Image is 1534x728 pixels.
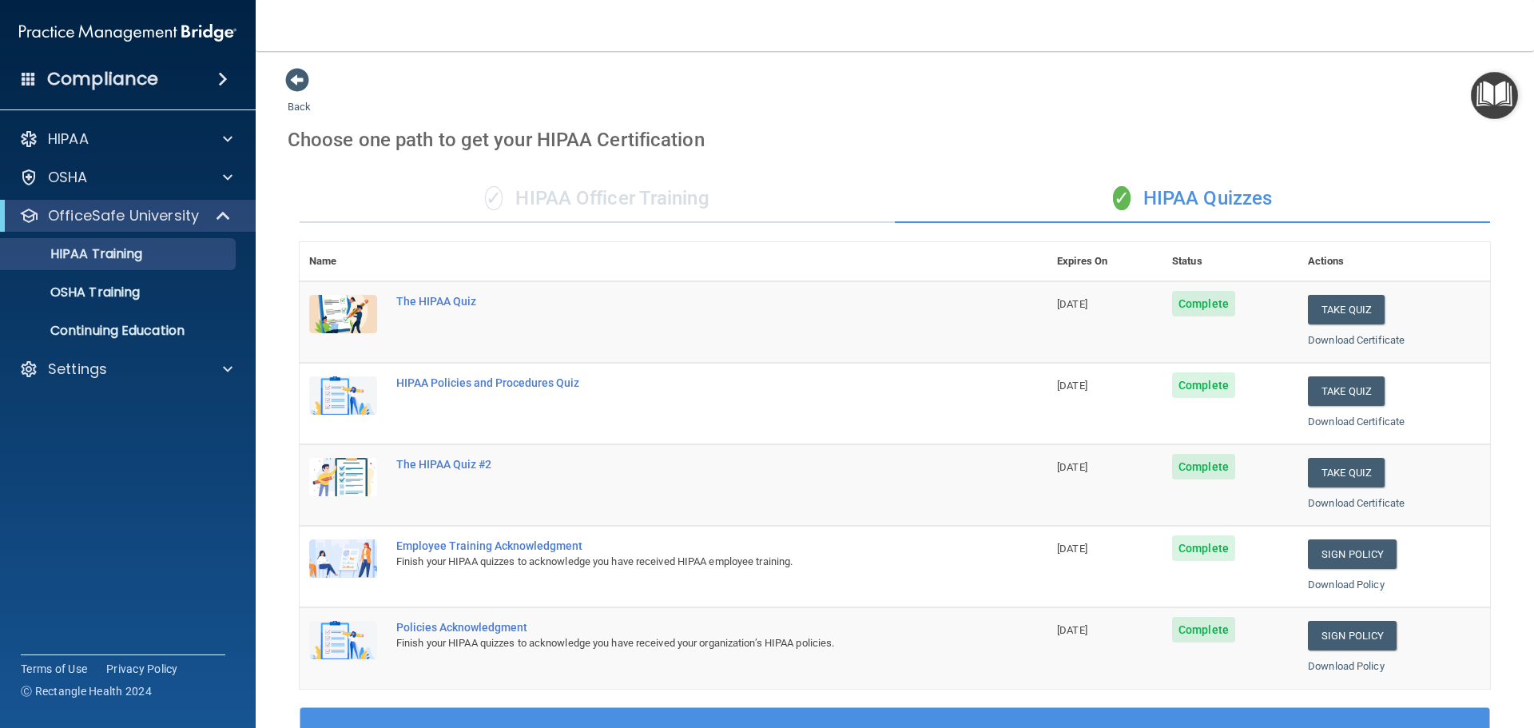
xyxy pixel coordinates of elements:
div: Employee Training Acknowledgment [396,539,968,552]
a: Download Certificate [1308,334,1405,346]
button: Take Quiz [1308,376,1385,406]
a: Back [288,82,311,113]
a: Settings [19,360,232,379]
p: OSHA [48,168,88,187]
span: Complete [1172,535,1235,561]
span: [DATE] [1057,298,1087,310]
span: [DATE] [1057,624,1087,636]
p: OfficeSafe University [48,206,199,225]
a: HIPAA [19,129,232,149]
a: Sign Policy [1308,621,1397,650]
a: OSHA [19,168,232,187]
th: Status [1162,242,1298,281]
span: Ⓒ Rectangle Health 2024 [21,683,152,699]
span: Complete [1172,372,1235,398]
div: Choose one path to get your HIPAA Certification [288,117,1502,163]
p: HIPAA [48,129,89,149]
a: Sign Policy [1308,539,1397,569]
a: Download Certificate [1308,416,1405,428]
span: ✓ [1113,186,1131,210]
div: Policies Acknowledgment [396,621,968,634]
span: Complete [1172,291,1235,316]
span: Complete [1172,454,1235,479]
h4: Compliance [47,68,158,90]
div: HIPAA Officer Training [300,175,895,223]
p: HIPAA Training [10,246,142,262]
img: PMB logo [19,17,236,49]
div: HIPAA Policies and Procedures Quiz [396,376,968,389]
button: Open Resource Center [1471,72,1518,119]
p: Settings [48,360,107,379]
span: [DATE] [1057,543,1087,555]
span: ✓ [485,186,503,210]
span: [DATE] [1057,380,1087,392]
a: Download Certificate [1308,497,1405,509]
div: The HIPAA Quiz [396,295,968,308]
a: Terms of Use [21,661,87,677]
a: OfficeSafe University [19,206,232,225]
th: Actions [1298,242,1490,281]
span: [DATE] [1057,461,1087,473]
th: Name [300,242,387,281]
a: Privacy Policy [106,661,178,677]
p: Continuing Education [10,323,229,339]
button: Take Quiz [1308,458,1385,487]
th: Expires On [1047,242,1162,281]
button: Take Quiz [1308,295,1385,324]
div: HIPAA Quizzes [895,175,1490,223]
a: Download Policy [1308,660,1385,672]
div: Finish your HIPAA quizzes to acknowledge you have received HIPAA employee training. [396,552,968,571]
div: The HIPAA Quiz #2 [396,458,968,471]
p: OSHA Training [10,284,140,300]
div: Finish your HIPAA quizzes to acknowledge you have received your organization’s HIPAA policies. [396,634,968,653]
a: Download Policy [1308,579,1385,591]
span: Complete [1172,617,1235,642]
